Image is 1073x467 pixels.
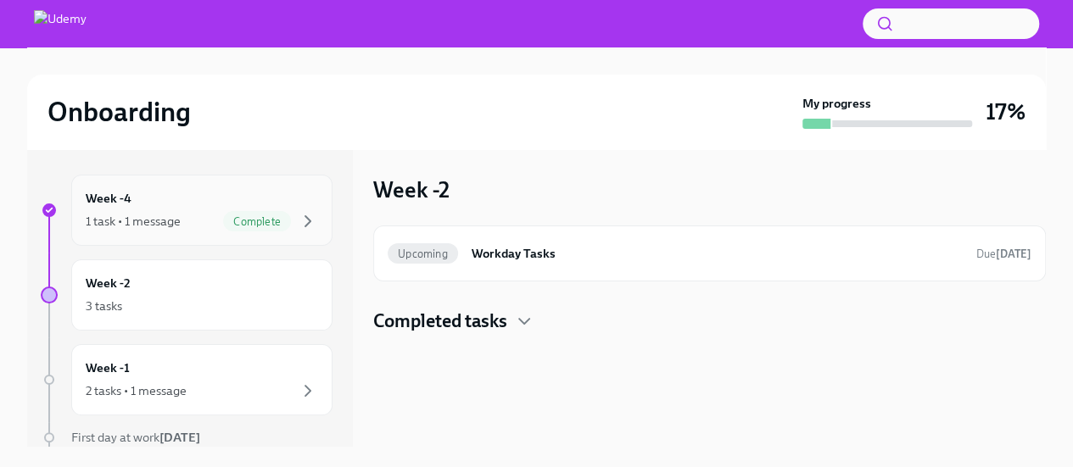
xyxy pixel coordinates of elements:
div: 2 tasks • 1 message [86,382,187,399]
span: Complete [223,215,291,228]
div: 1 task • 1 message [86,213,181,230]
a: First day at work[DATE] [41,429,333,446]
h4: Completed tasks [373,309,507,334]
div: 3 tasks [86,297,122,314]
h3: 17% [986,97,1025,127]
h3: Week -2 [373,175,450,205]
h6: Week -2 [86,274,131,292]
a: Week -23 tasks [41,259,333,331]
strong: My progress [802,95,871,112]
span: September 2nd, 2025 06:30 [976,246,1031,262]
span: Upcoming [388,247,458,260]
h2: Onboarding [48,95,191,129]
h6: Workday Tasks [472,244,963,263]
img: Udemy [34,10,87,37]
h6: Week -4 [86,189,131,208]
strong: [DATE] [996,247,1031,260]
span: Due [976,247,1031,260]
a: Week -41 task • 1 messageComplete [41,175,333,246]
div: Completed tasks [373,309,1046,334]
a: Week -12 tasks • 1 message [41,344,333,415]
span: First day at work [71,430,200,445]
h6: Week -1 [86,359,130,377]
strong: [DATE] [159,430,200,445]
a: UpcomingWorkday TasksDue[DATE] [388,240,1031,267]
